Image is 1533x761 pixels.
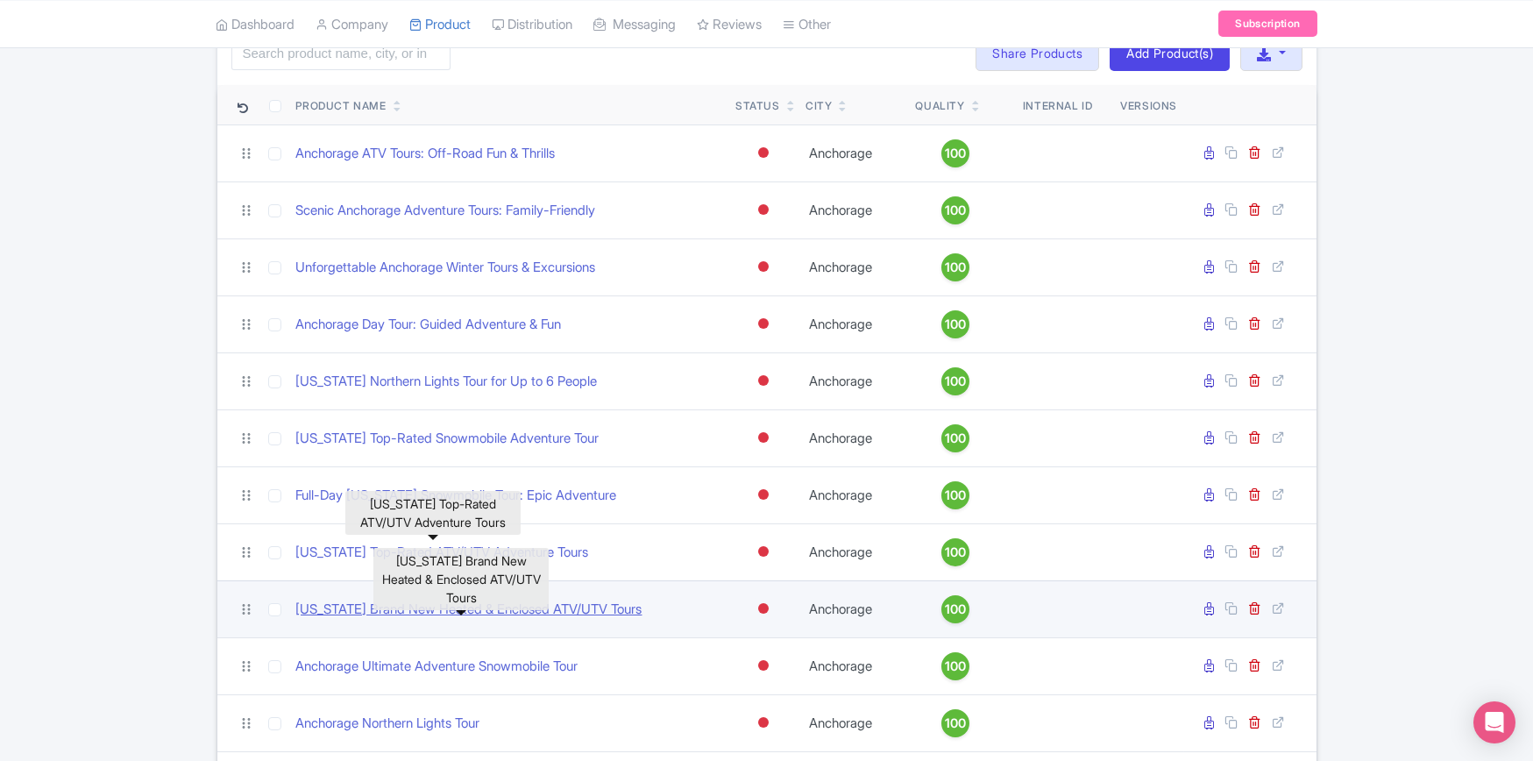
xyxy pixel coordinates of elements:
div: City [806,98,832,114]
a: Subscription [1218,11,1317,37]
td: Anchorage [798,580,908,637]
th: Versions [1113,85,1184,125]
a: 100 [915,481,995,509]
a: 100 [915,310,995,338]
a: Unforgettable Anchorage Winter Tours & Excursions [296,258,596,278]
span: 100 [945,144,966,163]
a: 100 [915,595,995,623]
td: Anchorage [798,637,908,694]
td: Anchorage [798,181,908,238]
a: [US_STATE] Top-Rated Snowmobile Adventure Tour [296,429,600,449]
span: 100 [945,714,966,733]
a: Anchorage Northern Lights Tour [296,714,480,734]
div: Inactive [755,254,772,280]
div: Inactive [755,197,772,223]
div: Inactive [755,539,772,565]
td: Anchorage [798,694,908,751]
span: 100 [945,372,966,391]
span: 100 [945,429,966,448]
td: Anchorage [798,523,908,580]
td: Anchorage [798,352,908,409]
span: 100 [945,600,966,619]
a: 100 [915,424,995,452]
div: Inactive [755,311,772,337]
a: Add Product(s) [1110,36,1230,71]
td: Anchorage [798,238,908,295]
td: Anchorage [798,295,908,352]
div: [US_STATE] Top-Rated ATV/UTV Adventure Tours [345,491,521,535]
a: [US_STATE] Brand New Heated & Enclosed ATV/UTV Tours [296,600,642,620]
a: 100 [915,709,995,737]
div: Inactive [755,368,772,394]
div: [US_STATE] Brand New Heated & Enclosed ATV/UTV Tours [373,548,549,610]
a: 100 [915,538,995,566]
a: [US_STATE] Northern Lights Tour for Up to 6 People [296,372,598,392]
span: 100 [945,201,966,220]
a: 100 [915,196,995,224]
div: Inactive [755,653,772,679]
div: Status [735,98,780,114]
span: 100 [945,486,966,505]
div: Inactive [755,596,772,622]
td: Anchorage [798,124,908,181]
span: 100 [945,315,966,334]
div: Inactive [755,425,772,451]
a: 100 [915,652,995,680]
span: 100 [945,657,966,676]
a: Anchorage Day Tour: Guided Adventure & Fun [296,315,562,335]
div: Quality [915,98,964,114]
span: 100 [945,543,966,562]
a: Full-Day [US_STATE] Snowmobile Tour: Epic Adventure [296,486,617,506]
a: 100 [915,139,995,167]
div: Inactive [755,140,772,166]
a: Anchorage Ultimate Adventure Snowmobile Tour [296,657,578,677]
a: [US_STATE] Top-Rated ATV/UTV Adventure Tours [296,543,589,563]
a: Scenic Anchorage Adventure Tours: Family-Friendly [296,201,596,221]
a: 100 [915,253,995,281]
a: Anchorage ATV Tours: Off-Road Fun & Thrills [296,144,556,164]
td: Anchorage [798,409,908,466]
div: Open Intercom Messenger [1473,701,1515,743]
a: 100 [915,367,995,395]
div: Product Name [296,98,387,114]
div: Inactive [755,482,772,508]
a: Share Products [976,36,1099,71]
div: Inactive [755,710,772,736]
input: Search product name, city, or interal id [231,37,451,70]
span: 100 [945,258,966,277]
td: Anchorage [798,466,908,523]
th: Internal ID [1002,85,1113,125]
